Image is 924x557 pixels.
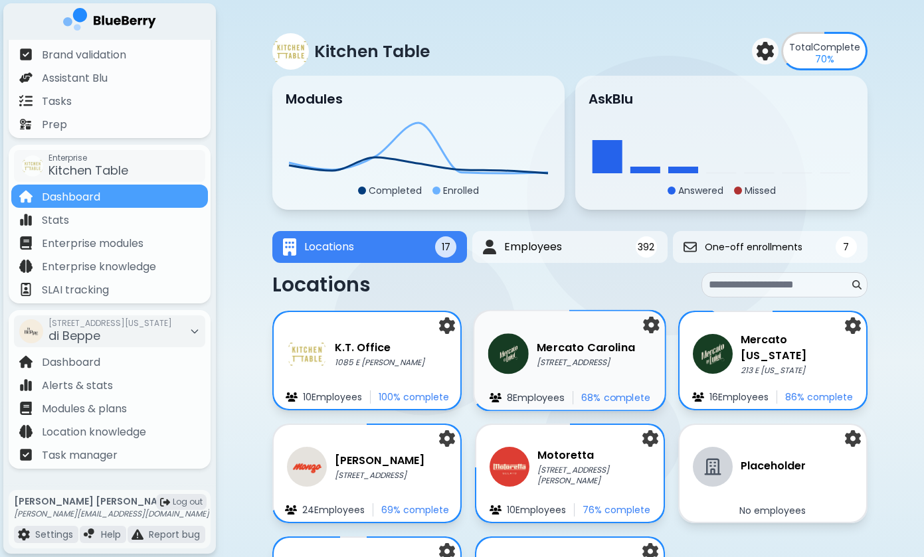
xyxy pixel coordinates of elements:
p: [PERSON_NAME] [PERSON_NAME] [14,495,209,507]
img: file icon [19,118,33,131]
img: file icon [132,528,143,540]
img: file icon [490,505,502,515]
p: Settings [35,528,73,540]
img: file icon [19,236,33,250]
p: Dashboard [42,355,100,370]
img: settings [439,430,455,447]
img: company thumbnail [693,334,733,374]
p: No employees [739,505,806,517]
img: file icon [19,448,33,461]
p: 213 E [US_STATE] [741,365,853,376]
p: [STREET_ADDRESS][PERSON_NAME] [537,465,650,486]
p: SLAI tracking [42,282,109,298]
img: logout [160,497,170,507]
p: Dashboard [42,189,100,205]
img: company logo [63,8,156,35]
img: settings [642,430,658,447]
span: Total [789,40,813,54]
p: [STREET_ADDRESS] [537,357,635,368]
p: Location knowledge [42,424,146,440]
p: Complete [789,41,860,53]
button: EmployeesEmployees392 [472,231,667,263]
p: 10 Employee s [303,391,362,403]
img: file icon [19,213,33,226]
img: file icon [19,48,33,61]
p: 1085 E [PERSON_NAME] [335,357,424,368]
p: 10 Employee s [507,504,566,516]
p: 16 Employee s [709,391,769,403]
img: file icon [19,425,33,438]
p: Modules & plans [42,401,127,417]
p: 69 % complete [381,504,449,516]
p: Tasks [42,94,72,110]
h3: Motoretta [537,447,650,463]
img: company thumbnail [22,155,43,177]
p: Stats [42,212,69,228]
img: settings [845,317,861,334]
p: 68 % complete [581,392,650,404]
img: One-off enrollments [684,240,697,254]
img: file icon [19,260,33,273]
img: file icon [692,392,704,402]
p: Task manager [42,447,118,463]
img: search icon [852,280,862,289]
p: 100 % complete [379,391,449,403]
span: 392 [638,241,654,253]
span: Log out [173,497,203,507]
span: Locations [304,239,354,255]
span: 7 [843,241,849,253]
p: Completed [369,185,422,197]
img: company thumbnail [287,334,327,374]
span: Enterprise [48,153,128,163]
span: di Beppe [48,327,100,344]
p: Missed [745,185,776,197]
button: LocationsLocations17 [272,231,467,263]
img: file icon [285,505,297,515]
img: settings [845,430,861,447]
img: settings [756,42,775,60]
img: file icon [19,378,33,392]
img: file icon [490,393,502,403]
img: file icon [18,528,30,540]
p: [STREET_ADDRESS] [335,470,424,481]
img: file icon [19,190,33,203]
img: company thumbnail [287,447,327,487]
p: 86 % complete [785,391,853,403]
img: settings [439,317,455,334]
span: Employees [504,239,562,255]
h3: AskBlu [589,89,633,109]
h3: Modules [286,89,343,109]
button: One-off enrollmentsOne-off enrollments7 [673,231,868,263]
p: Help [101,528,121,540]
p: 24 Employee s [302,504,365,516]
p: 70 % [815,53,834,65]
p: Enterprise modules [42,236,143,252]
p: Kitchen Table [314,40,430,62]
img: company thumbnail [488,333,529,374]
img: file icon [19,355,33,368]
img: Employees [483,240,496,255]
p: 76 % complete [583,504,650,516]
img: file icon [19,283,33,296]
img: file icon [19,94,33,108]
h3: Mercato [US_STATE] [741,332,853,364]
img: file icon [84,528,96,540]
p: [PERSON_NAME][EMAIL_ADDRESS][DOMAIN_NAME] [14,509,209,519]
h3: Mercato Carolina [537,339,635,355]
img: file icon [19,71,33,84]
img: company thumbnail [19,319,43,343]
img: file icon [286,392,298,402]
h3: Placeholder [741,458,806,474]
img: Locations [283,238,296,256]
p: Assistant Blu [42,70,108,86]
span: 17 [442,241,450,253]
p: Alerts & stats [42,378,113,394]
p: Brand validation [42,47,126,63]
p: Prep [42,117,67,133]
p: Locations [272,273,371,297]
h3: K.T. Office [335,340,424,356]
img: company thumbnail [272,33,309,70]
p: Report bug [149,528,200,540]
span: [STREET_ADDRESS][US_STATE] [48,318,172,329]
p: Enterprise knowledge [42,259,156,275]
